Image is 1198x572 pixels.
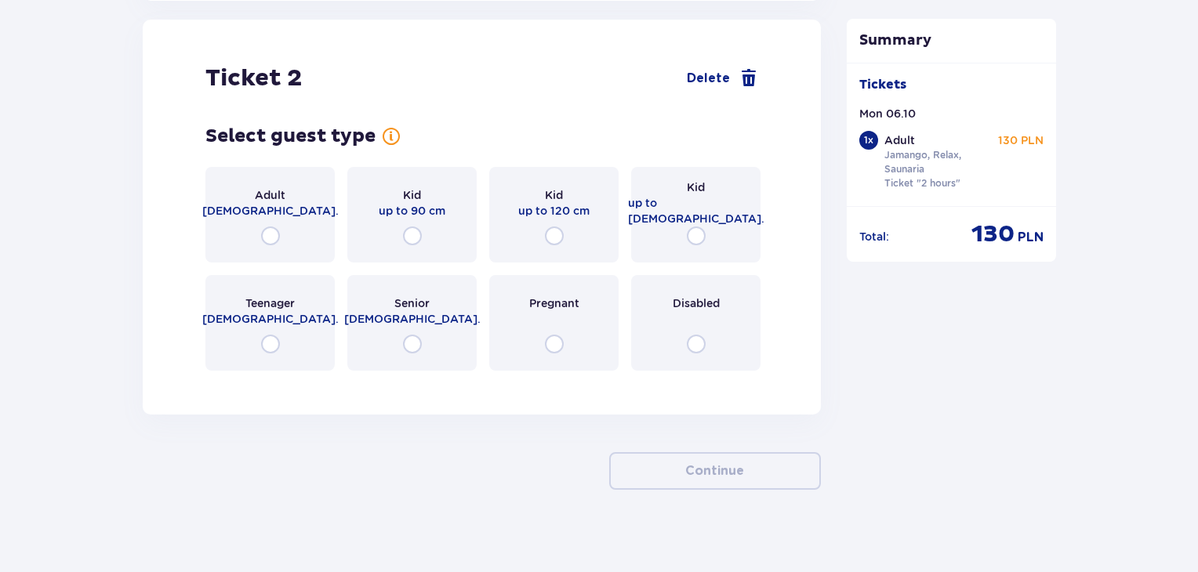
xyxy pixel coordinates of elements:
[859,76,906,93] p: Tickets
[628,195,764,226] span: up to [DEMOGRAPHIC_DATA].
[998,132,1044,148] p: 130 PLN
[687,69,758,88] a: Delete
[403,187,421,203] span: Kid
[344,311,481,327] span: [DEMOGRAPHIC_DATA].
[971,219,1015,249] span: 130
[609,452,821,490] button: Continue
[859,229,889,244] p: Total :
[202,203,339,219] span: [DEMOGRAPHIC_DATA].
[859,106,916,121] p: Mon 06.10
[205,125,376,148] h3: Select guest type
[847,31,1057,50] p: Summary
[255,187,285,203] span: Adult
[545,187,563,203] span: Kid
[687,179,705,195] span: Kid
[205,63,302,93] h2: Ticket 2
[687,70,730,87] span: Delete
[379,203,445,219] span: up to 90 cm
[685,462,744,480] p: Continue
[1018,229,1044,246] span: PLN
[859,131,878,150] div: 1 x
[394,295,430,311] span: Senior
[884,176,960,190] p: Ticket "2 hours"
[884,148,993,176] p: Jamango, Relax, Saunaria
[245,295,295,311] span: Teenager
[518,203,590,219] span: up to 120 cm
[884,132,915,148] p: Adult
[673,295,720,311] span: Disabled
[202,311,339,327] span: [DEMOGRAPHIC_DATA].
[529,295,579,311] span: Pregnant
